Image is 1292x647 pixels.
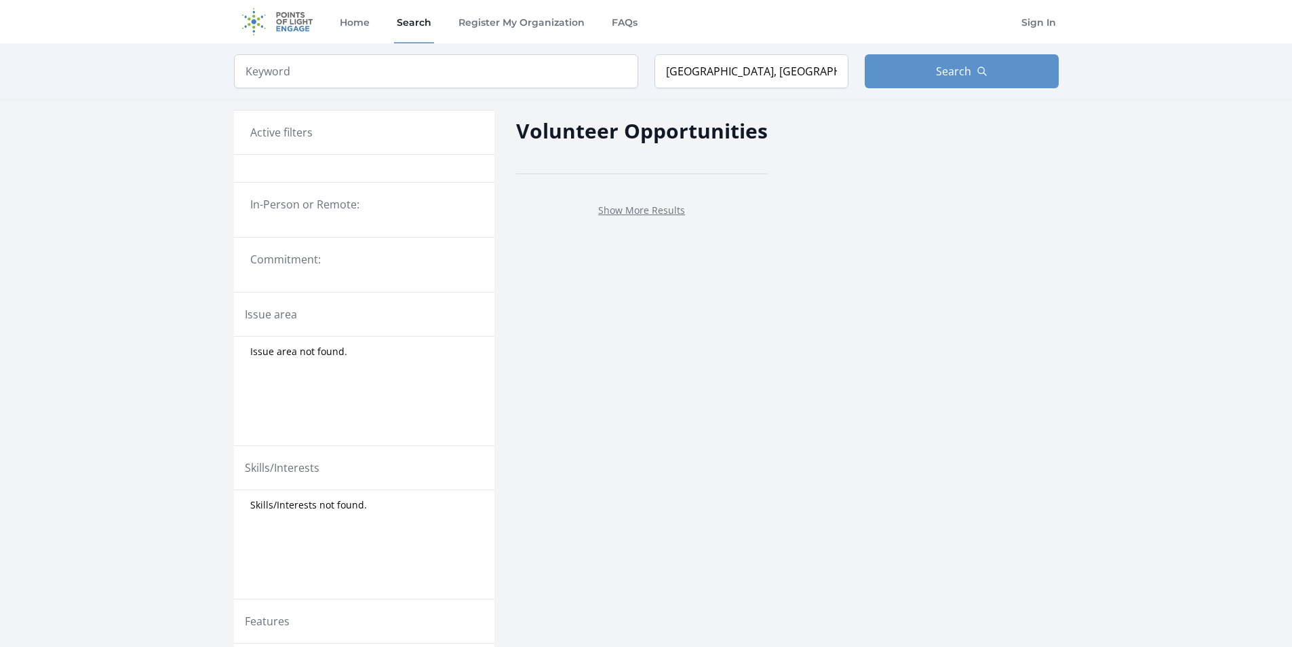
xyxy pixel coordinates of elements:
legend: Features [245,613,290,629]
a: Show More Results [598,204,685,217]
button: Search [865,54,1059,88]
span: Skills/Interests not found. [250,498,367,512]
span: Issue area not found. [250,345,347,358]
h3: Active filters [250,124,313,141]
span: Search [936,63,971,79]
input: Keyword [234,54,638,88]
legend: Issue area [245,306,297,322]
input: Location [654,54,848,88]
legend: Skills/Interests [245,460,319,476]
legend: In-Person or Remote: [250,196,478,212]
legend: Commitment: [250,251,478,267]
h2: Volunteer Opportunities [516,115,768,146]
